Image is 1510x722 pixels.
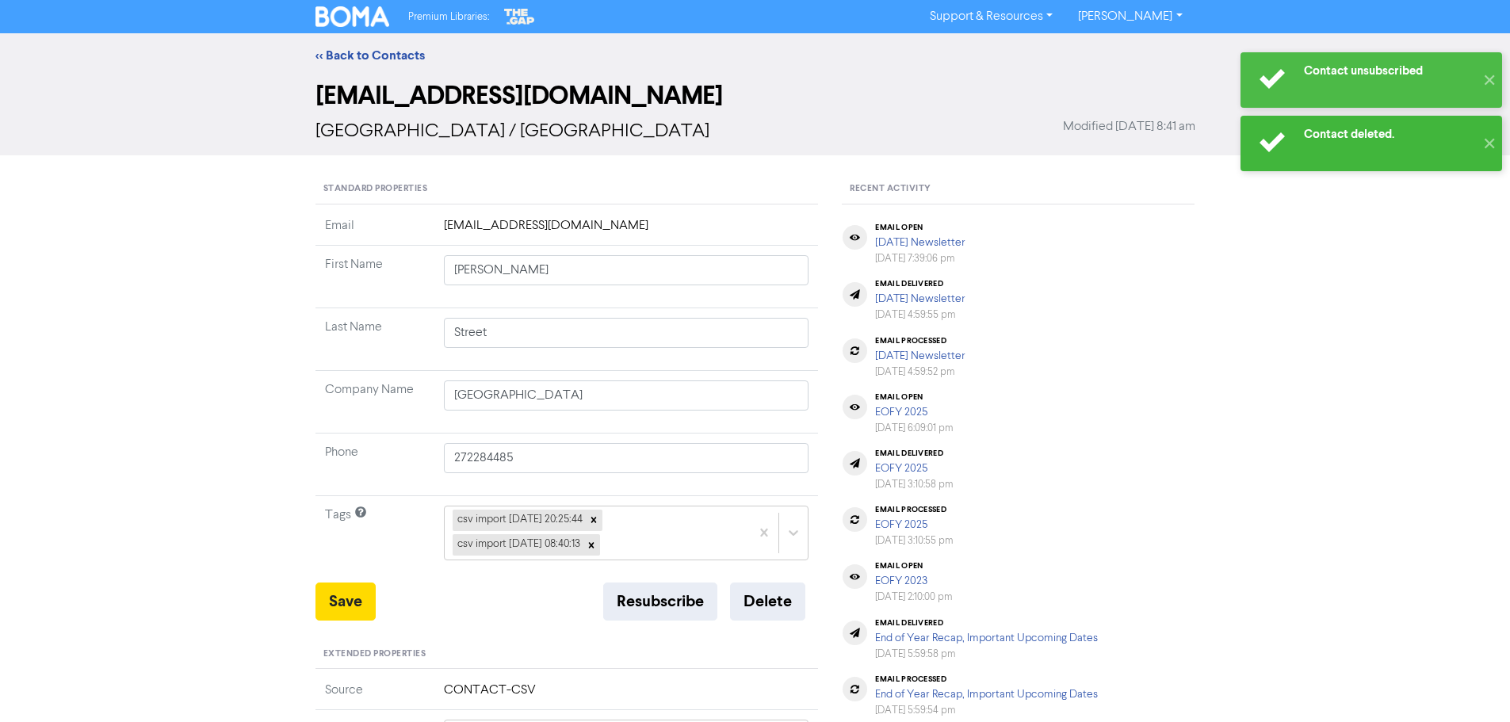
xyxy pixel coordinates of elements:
[875,533,954,548] div: [DATE] 3:10:55 pm
[875,421,954,436] div: [DATE] 6:09:01 pm
[315,174,819,204] div: Standard Properties
[1304,63,1474,79] div: Contact unsubscribed
[315,81,1195,111] h2: [EMAIL_ADDRESS][DOMAIN_NAME]
[502,6,537,27] img: The Gap
[875,251,965,266] div: [DATE] 7:39:06 pm
[315,122,709,141] span: [GEOGRAPHIC_DATA] / [GEOGRAPHIC_DATA]
[875,477,954,492] div: [DATE] 3:10:58 pm
[315,496,434,583] td: Tags
[315,583,376,621] button: Save
[315,6,390,27] img: BOMA Logo
[408,12,489,22] span: Premium Libraries:
[875,365,965,380] div: [DATE] 4:59:52 pm
[875,689,1098,700] a: End of Year Recap, Important Upcoming Dates
[875,350,965,361] a: [DATE] Newsletter
[875,293,965,304] a: [DATE] Newsletter
[603,583,717,621] button: Resubscribe
[875,308,965,323] div: [DATE] 4:59:55 pm
[875,674,1098,684] div: email processed
[315,246,434,308] td: First Name
[875,561,953,571] div: email open
[1065,4,1195,29] a: [PERSON_NAME]
[875,223,965,232] div: email open
[315,681,434,710] td: Source
[875,647,1098,662] div: [DATE] 5:59:58 pm
[315,434,434,496] td: Phone
[875,336,965,346] div: email processed
[434,681,819,710] td: CONTACT-CSV
[434,216,819,246] td: [EMAIL_ADDRESS][DOMAIN_NAME]
[875,575,927,586] a: EOFY 2023
[875,703,1098,718] div: [DATE] 5:59:54 pm
[875,237,965,248] a: [DATE] Newsletter
[875,618,1098,628] div: email delivered
[875,449,954,458] div: email delivered
[315,216,434,246] td: Email
[875,519,927,530] a: EOFY 2025
[875,279,965,288] div: email delivered
[1431,646,1510,722] iframe: Chat Widget
[315,48,425,63] a: << Back to Contacts
[315,371,434,434] td: Company Name
[917,4,1065,29] a: Support & Resources
[875,590,953,605] div: [DATE] 2:10:00 pm
[453,534,583,555] div: csv import [DATE] 08:40:13
[730,583,805,621] button: Delete
[315,640,819,670] div: Extended Properties
[875,392,954,402] div: email open
[875,632,1098,644] a: End of Year Recap, Important Upcoming Dates
[453,510,585,530] div: csv import [DATE] 20:25:44
[1304,126,1474,143] div: Contact deleted.
[1063,117,1195,136] span: Modified [DATE] 8:41 am
[875,407,927,418] a: EOFY 2025
[315,308,434,371] td: Last Name
[842,174,1195,204] div: Recent Activity
[875,463,927,474] a: EOFY 2025
[875,505,954,514] div: email processed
